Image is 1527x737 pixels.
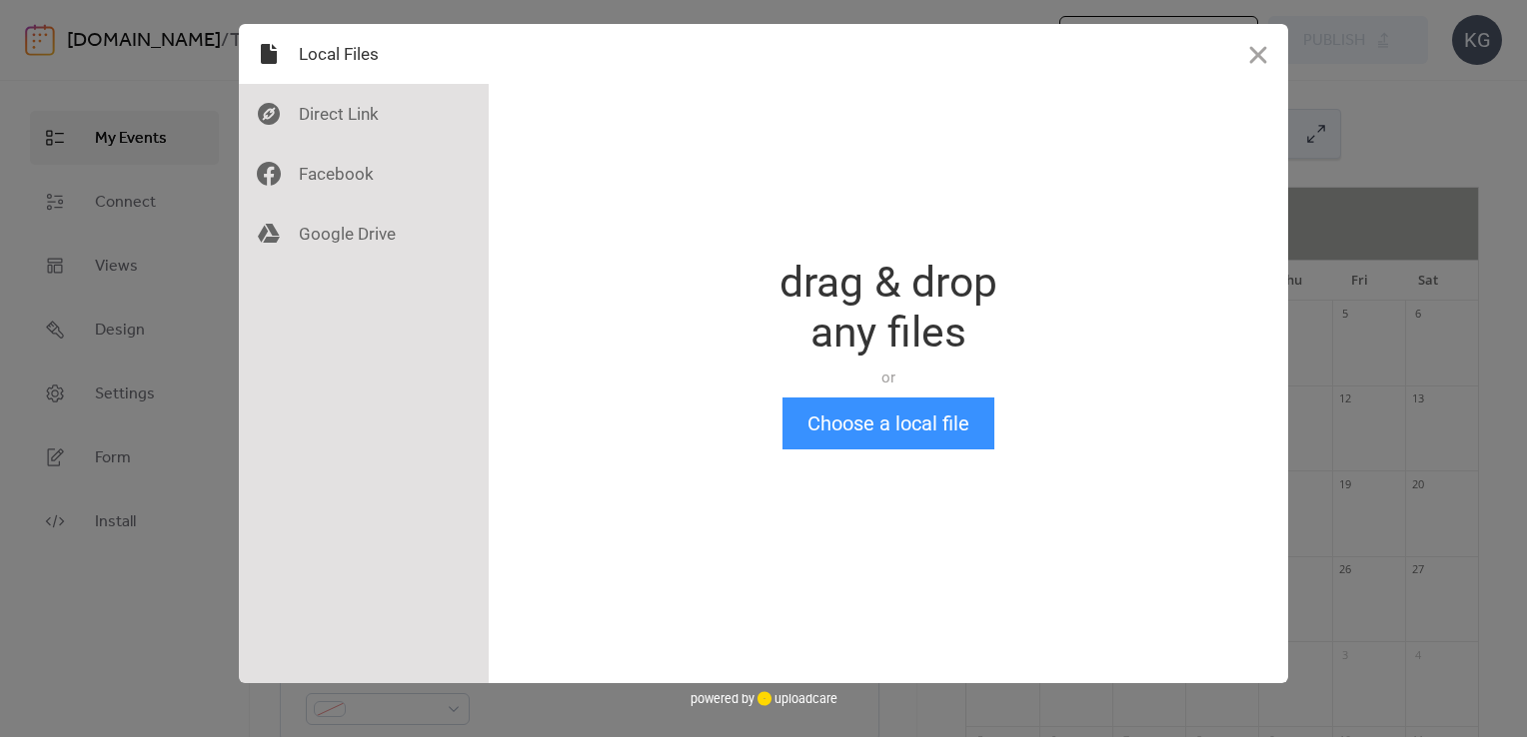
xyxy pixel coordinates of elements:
[239,84,489,144] div: Direct Link
[239,204,489,264] div: Google Drive
[239,144,489,204] div: Facebook
[691,683,837,713] div: powered by
[1228,24,1288,84] button: Close
[782,397,994,449] button: Choose a local file
[779,368,997,387] div: or
[239,24,489,84] div: Local Files
[779,258,997,358] div: drag & drop any files
[755,691,837,706] a: uploadcare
